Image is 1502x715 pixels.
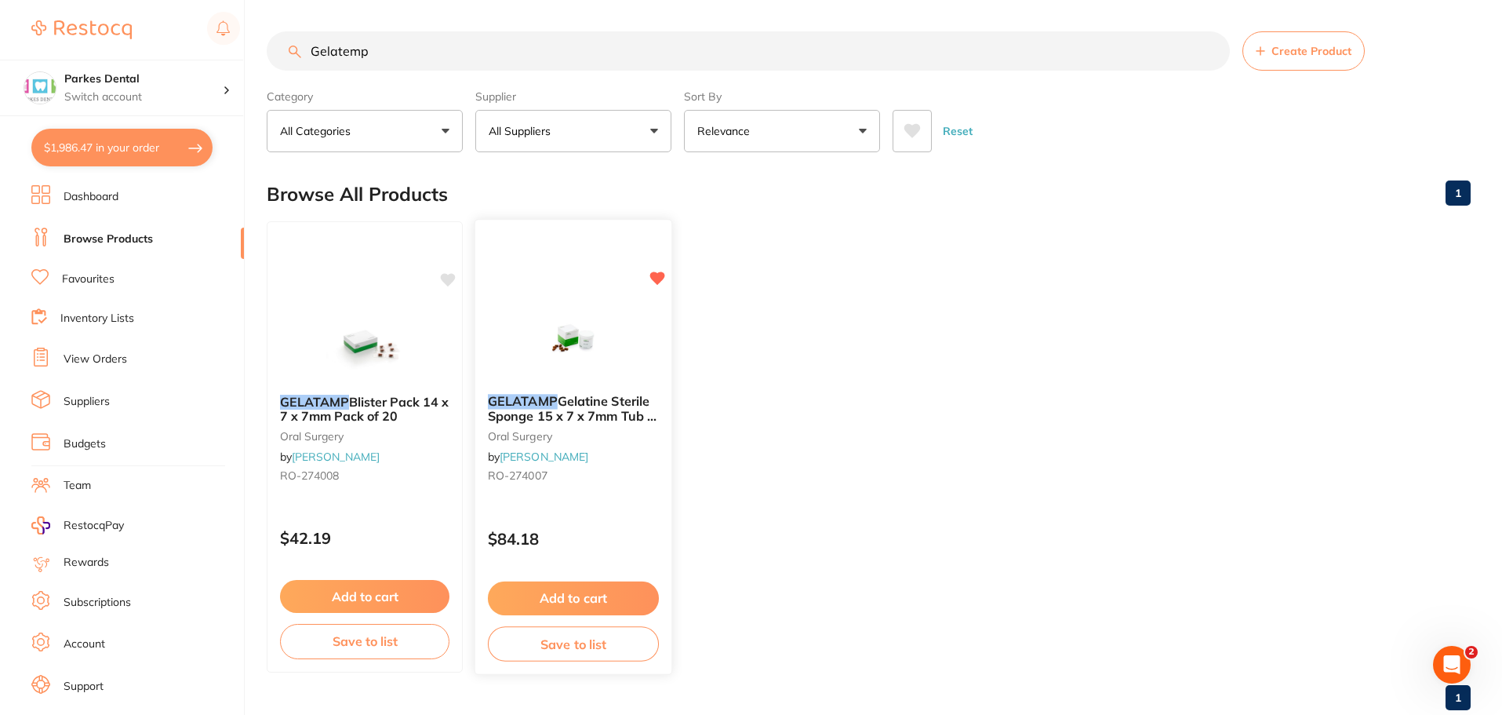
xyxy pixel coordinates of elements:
span: RO-274008 [280,469,339,483]
img: GELATAMP Blister Pack 14 x 7 x 7mm Pack of 20 [314,304,416,382]
h4: Parkes Dental [64,71,223,87]
button: Create Product [1242,31,1365,71]
span: by [488,450,588,464]
span: RO-274007 [488,469,547,483]
p: $42.19 [280,529,449,547]
a: Account [64,637,105,652]
button: Reset [938,110,977,152]
a: Inventory Lists [60,311,134,326]
a: Support [64,679,104,695]
button: Add to cart [280,580,449,613]
em: GELATAMP [488,393,558,409]
p: Switch account [64,89,223,105]
span: Blister Pack 14 x 7 x 7mm Pack of 20 [280,394,449,424]
button: Save to list [280,624,449,658]
b: GELATAMP Gelatine Sterile Sponge 15 x 7 x 7mm Tub of 50 [488,394,659,423]
a: Budgets [64,436,106,452]
a: Restocq Logo [31,12,132,48]
a: 1 [1446,682,1471,713]
a: View Orders [64,352,127,367]
a: Team [64,478,91,494]
em: GELATAMP [280,394,349,410]
p: $84.18 [488,530,659,548]
a: Rewards [64,555,109,571]
span: by [280,450,380,464]
button: All Categories [267,110,463,152]
img: GELATAMP Gelatine Sterile Sponge 15 x 7 x 7mm Tub of 50 [522,302,624,381]
img: Restocq Logo [31,20,132,39]
img: Parkes Dental [24,72,56,104]
span: Gelatine Sterile Sponge 15 x 7 x 7mm Tub of 50 [488,393,659,438]
button: $1,986.47 in your order [31,129,213,166]
span: RestocqPay [64,518,124,534]
label: Category [267,89,463,104]
button: Relevance [684,110,880,152]
button: Add to cart [488,582,659,615]
a: Subscriptions [64,595,131,611]
p: Relevance [697,123,756,139]
a: 1 [1446,177,1471,209]
span: 2 [1465,646,1478,658]
p: All Suppliers [489,123,557,139]
h2: Browse All Products [267,184,448,206]
a: [PERSON_NAME] [292,450,380,464]
img: RestocqPay [31,516,50,534]
a: Favourites [62,272,115,287]
label: Sort By [684,89,880,104]
small: oral surgery [488,429,659,442]
span: Create Product [1271,45,1351,57]
label: Supplier [475,89,671,104]
iframe: Intercom live chat [1433,646,1471,684]
p: All Categories [280,123,357,139]
a: RestocqPay [31,516,124,534]
a: Browse Products [64,232,153,247]
button: Save to list [488,626,659,662]
a: Dashboard [64,189,118,205]
button: All Suppliers [475,110,671,152]
input: Search Products [267,31,1230,71]
a: Suppliers [64,394,110,410]
a: [PERSON_NAME] [500,450,588,464]
small: oral surgery [280,430,449,443]
b: GELATAMP Blister Pack 14 x 7 x 7mm Pack of 20 [280,395,449,424]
